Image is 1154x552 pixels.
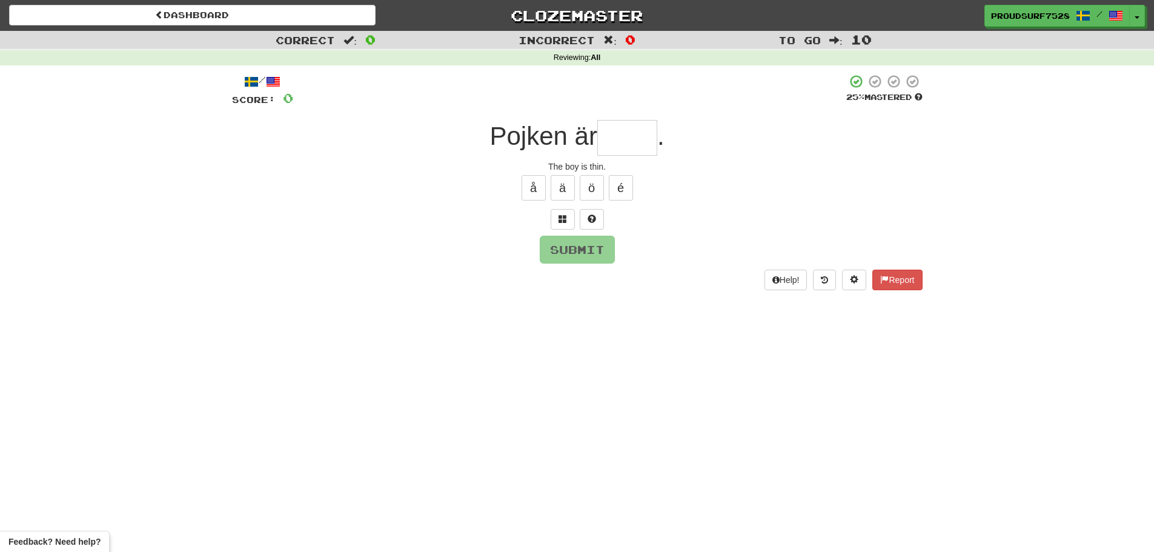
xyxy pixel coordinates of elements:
[489,122,597,150] span: Pojken är
[625,32,635,47] span: 0
[872,270,922,290] button: Report
[551,175,575,201] button: ä
[591,53,600,62] strong: All
[846,92,864,102] span: 25 %
[609,175,633,201] button: é
[540,236,615,264] button: Submit
[232,74,293,89] div: /
[580,175,604,201] button: ö
[603,35,617,45] span: :
[778,34,821,46] span: To go
[851,32,872,47] span: 10
[283,90,293,105] span: 0
[813,270,836,290] button: Round history (alt+y)
[232,95,276,105] span: Score:
[343,35,357,45] span: :
[8,536,101,548] span: Open feedback widget
[764,270,807,290] button: Help!
[829,35,843,45] span: :
[657,122,665,150] span: .
[519,34,595,46] span: Incorrect
[276,34,335,46] span: Correct
[232,161,923,173] div: The boy is thin.
[394,5,760,26] a: Clozemaster
[580,209,604,230] button: Single letter hint - you only get 1 per sentence and score half the points! alt+h
[551,209,575,230] button: Switch sentence to multiple choice alt+p
[522,175,546,201] button: å
[365,32,376,47] span: 0
[984,5,1130,27] a: ProudSurf7528 /
[991,10,1070,21] span: ProudSurf7528
[846,92,923,103] div: Mastered
[1096,10,1103,18] span: /
[9,5,376,25] a: Dashboard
